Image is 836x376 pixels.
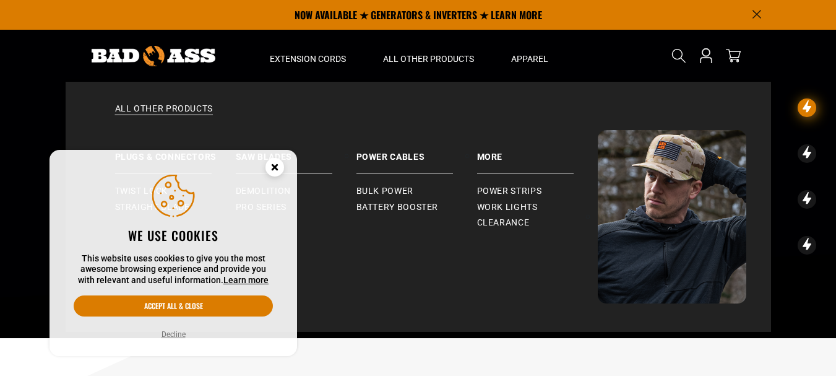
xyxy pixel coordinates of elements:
a: All Other Products [90,103,746,130]
h2: We use cookies [74,227,273,243]
span: Work Lights [477,202,538,213]
a: Battery Booster [356,199,477,216]
span: Power Strips [477,186,542,197]
img: Bad Ass Extension Cords [598,130,746,304]
p: This website uses cookies to give you the most awesome browsing experience and provide you with r... [74,253,273,286]
aside: Cookie Consent [50,150,297,357]
button: Decline [158,328,189,341]
a: Work Lights [477,199,598,216]
a: Power Cables [356,130,477,173]
a: Plugs & Connectors [115,130,236,173]
a: Learn more [223,275,269,285]
summary: Apparel [493,30,567,82]
span: Bulk Power [356,186,413,197]
a: Clearance [477,215,598,231]
a: Saw Blades [236,130,356,173]
span: Extension Cords [270,53,346,64]
summary: All Other Products [364,30,493,82]
span: Battery Booster [356,202,439,213]
button: Accept all & close [74,295,273,317]
a: Power Strips [477,183,598,199]
summary: Search [669,46,689,66]
span: Apparel [511,53,548,64]
a: More [477,130,598,173]
a: Bulk Power [356,183,477,199]
span: All Other Products [383,53,474,64]
img: Bad Ass Extension Cords [92,46,215,66]
summary: Extension Cords [251,30,364,82]
span: Clearance [477,217,530,229]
